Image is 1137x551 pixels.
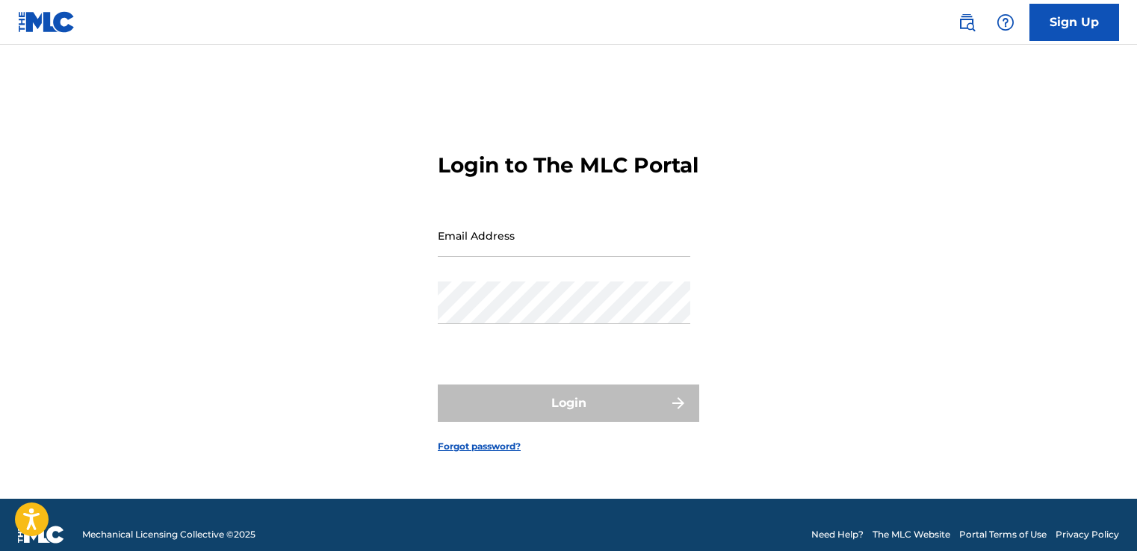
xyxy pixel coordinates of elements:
[811,528,864,541] a: Need Help?
[952,7,982,37] a: Public Search
[18,11,75,33] img: MLC Logo
[991,7,1020,37] div: Help
[959,528,1047,541] a: Portal Terms of Use
[1062,479,1137,551] iframe: Chat Widget
[18,526,64,544] img: logo
[997,13,1014,31] img: help
[958,13,976,31] img: search
[873,528,950,541] a: The MLC Website
[438,440,521,453] a: Forgot password?
[438,152,698,178] h3: Login to The MLC Portal
[1029,4,1119,41] a: Sign Up
[1056,528,1119,541] a: Privacy Policy
[82,528,255,541] span: Mechanical Licensing Collective © 2025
